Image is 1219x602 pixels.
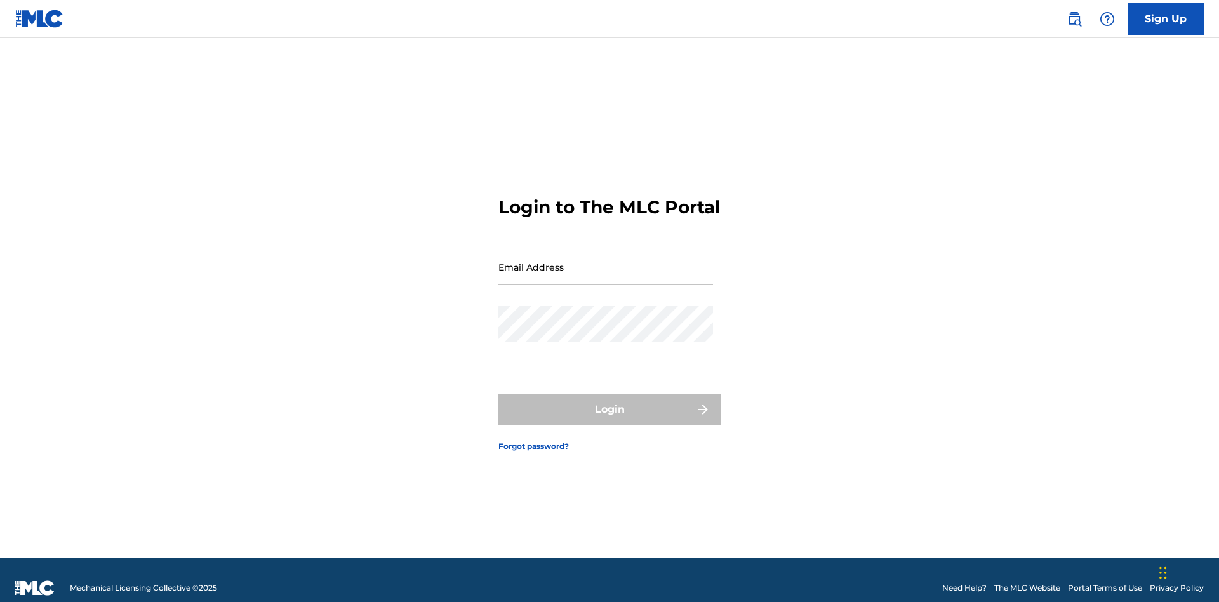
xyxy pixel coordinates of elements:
img: logo [15,580,55,596]
img: help [1100,11,1115,27]
iframe: Chat Widget [1156,541,1219,602]
span: Mechanical Licensing Collective © 2025 [70,582,217,594]
a: Forgot password? [498,441,569,452]
a: Portal Terms of Use [1068,582,1142,594]
h3: Login to The MLC Portal [498,196,720,218]
div: Help [1095,6,1120,32]
img: MLC Logo [15,10,64,28]
a: Need Help? [942,582,987,594]
img: search [1067,11,1082,27]
div: Drag [1159,554,1167,592]
a: Sign Up [1128,3,1204,35]
a: Privacy Policy [1150,582,1204,594]
a: Public Search [1062,6,1087,32]
a: The MLC Website [994,582,1060,594]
